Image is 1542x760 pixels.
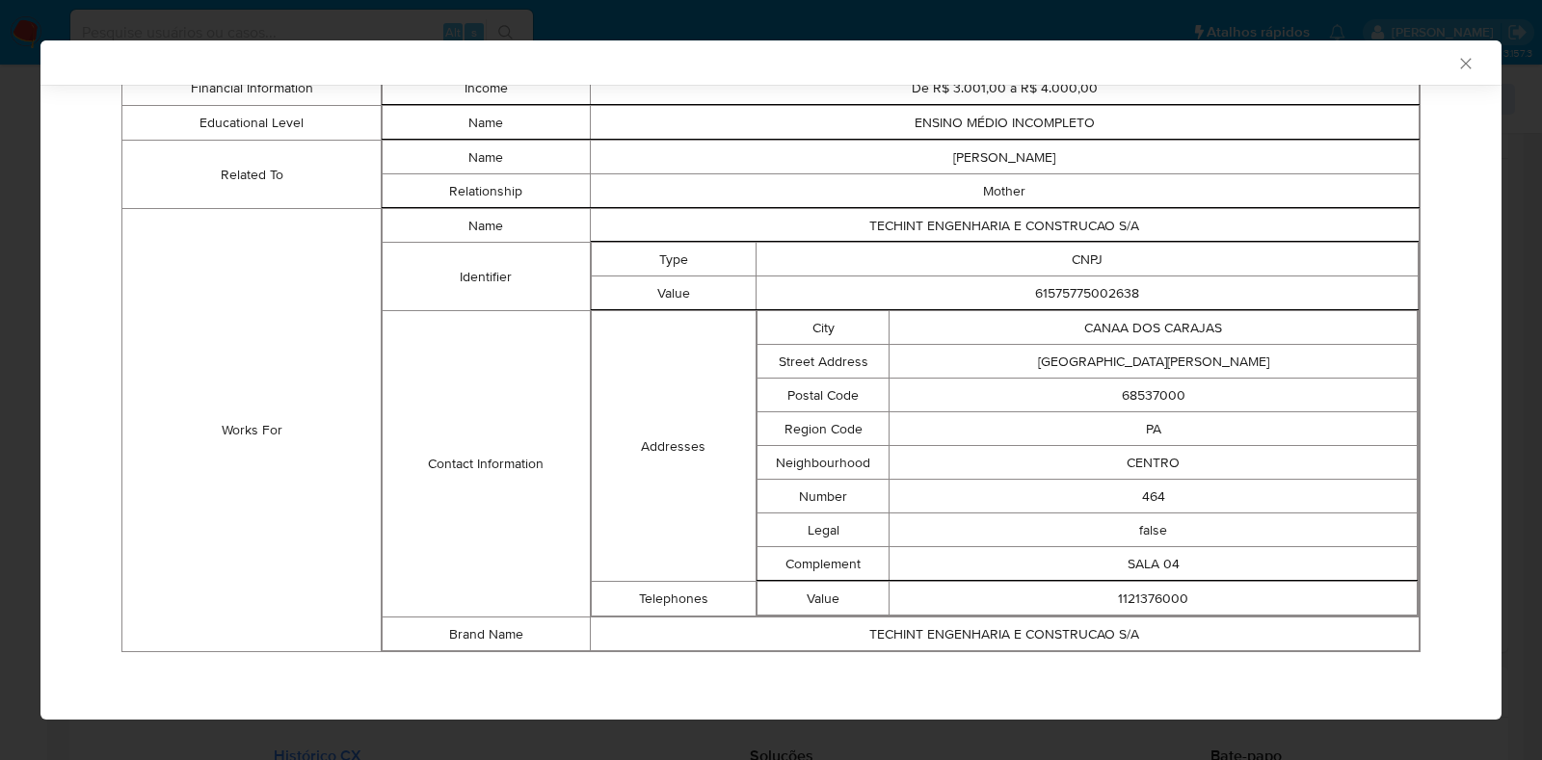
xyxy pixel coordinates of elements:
td: Legal [758,513,890,547]
td: Name [383,209,590,243]
td: De R$ 3.001,00 a R$ 4.000,00 [590,71,1420,105]
td: Type [591,243,757,276]
td: Neighbourhood [758,446,890,480]
div: closure-recommendation-modal [40,40,1502,720]
td: 464 [890,480,1418,513]
td: Relationship [383,174,590,208]
td: Value [758,582,890,616]
td: Telephones [591,582,757,616]
td: Name [383,141,590,174]
td: ENSINO MÉDIO INCOMPLETO [590,106,1420,140]
td: Mother [590,174,1420,208]
td: CNPJ [757,243,1419,276]
td: Identifier [383,243,590,311]
td: 1121376000 [890,582,1418,616]
td: City [758,311,890,345]
td: Brand Name [383,617,590,651]
td: 68537000 [890,379,1418,412]
td: CANAA DOS CARAJAS [890,311,1418,345]
td: Street Address [758,345,890,379]
td: false [890,513,1418,547]
td: Related To [122,141,382,209]
td: PA [890,412,1418,446]
td: TECHINT ENGENHARIA E CONSTRUCAO S/A [590,209,1420,243]
td: TECHINT ENGENHARIA E CONSTRUCAO S/A [590,617,1420,651]
td: [GEOGRAPHIC_DATA][PERSON_NAME] [890,345,1418,379]
td: Region Code [758,412,890,446]
td: Addresses [591,311,757,582]
td: 61575775002638 [757,276,1419,310]
td: Number [758,480,890,513]
td: Works For [122,209,382,652]
td: Contact Information [383,311,590,617]
td: Income [383,71,590,105]
td: Postal Code [758,379,890,412]
td: Educational Level [122,106,382,141]
td: Name [383,106,590,140]
td: Value [591,276,757,310]
td: [PERSON_NAME] [590,141,1420,174]
td: CENTRO [890,446,1418,480]
td: SALA 04 [890,547,1418,581]
td: Financial Information [122,71,382,106]
button: Fechar a janela [1456,54,1474,71]
td: Complement [758,547,890,581]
